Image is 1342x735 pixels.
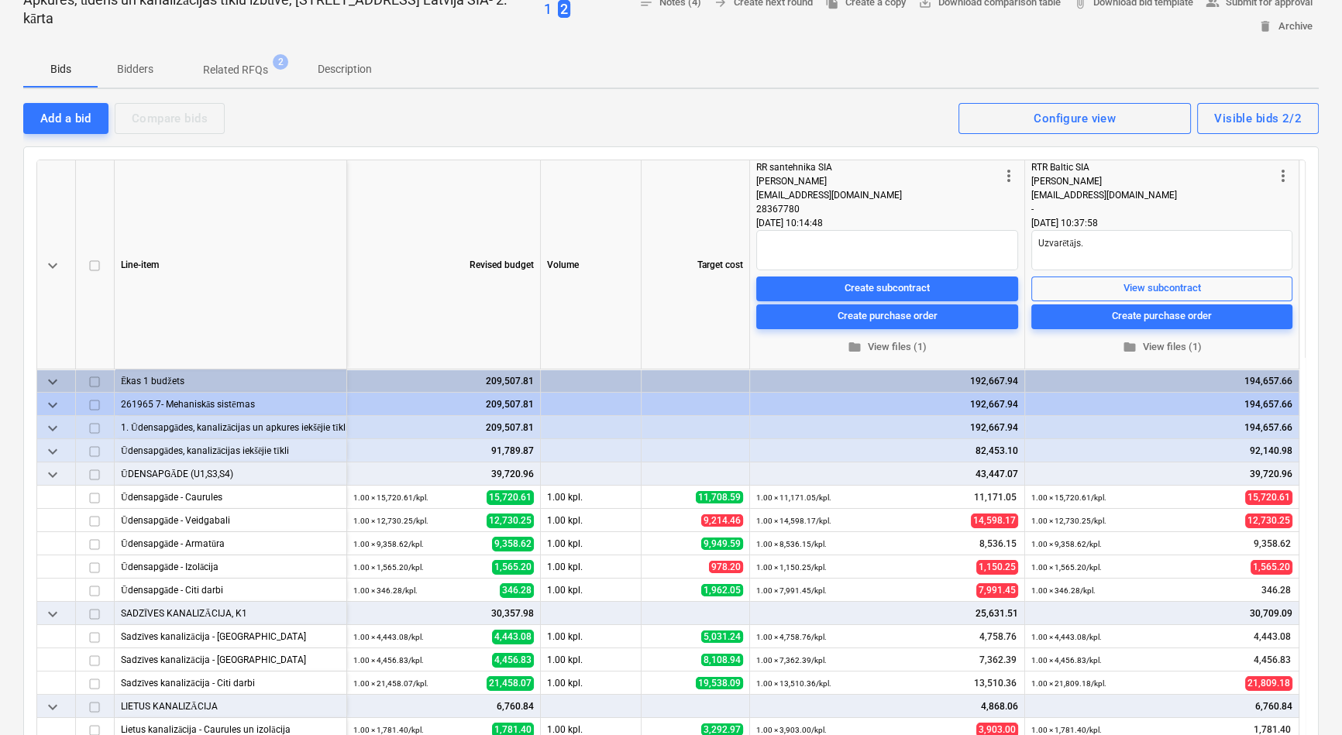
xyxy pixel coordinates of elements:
[353,439,534,462] div: 91,789.87
[121,625,340,647] div: Sadzīves kanalizācija - Caurules
[353,540,424,548] small: 1.00 × 9,358.62 / kpl.
[1112,308,1212,326] div: Create purchase order
[1274,167,1292,185] span: more_vert
[1031,160,1274,174] div: RTR Baltic SIA
[756,679,831,688] small: 1.00 × 13,510.36 / kpl.
[347,160,541,369] div: Revised budget
[1031,276,1292,301] button: View subcontract
[121,462,340,485] div: ŪDENSAPGĀDE (U1,S3,S4)
[756,216,1018,230] div: [DATE] 10:14:48
[541,532,642,555] div: 1.00 kpl.
[121,486,340,508] div: Ūdensapgāde - Caurules
[353,462,534,486] div: 39,720.96
[43,698,62,716] span: keyboard_arrow_down
[1123,341,1137,355] span: folder
[541,625,642,648] div: 1.00 kpl.
[709,561,743,573] span: 978.20
[972,491,1018,504] span: 11,171.05
[121,532,340,555] div: Ūdensapgāde - Armatūra
[756,160,1000,174] div: RR santehnika SIA
[845,280,930,298] div: Create subcontract
[756,416,1018,439] div: 192,667.94
[121,416,340,438] div: 1. Ūdensapgādes, kanalizācijas un apkures iekšējie tīkli
[1037,338,1286,356] span: View files (1)
[1031,304,1292,329] button: Create purchase order
[1031,335,1292,359] button: View files (1)
[972,677,1018,690] span: 13,510.36
[848,341,862,355] span: folder
[1000,167,1018,185] span: more_vert
[541,555,642,579] div: 1.00 kpl.
[1031,726,1102,734] small: 1.00 × 1,781.40 / kpl.
[43,373,62,391] span: keyboard_arrow_down
[121,579,340,601] div: Ūdensapgāde - Citi darbi
[1252,630,1292,644] span: 4,443.08
[1214,108,1302,129] div: Visible bids 2/2
[1031,656,1102,665] small: 1.00 × 4,456.83 / kpl.
[487,490,534,505] span: 15,720.61
[756,393,1018,416] div: 192,667.94
[701,654,743,666] span: 8,108.94
[43,442,62,461] span: keyboard_arrow_down
[1260,584,1292,597] span: 346.28
[756,602,1018,625] div: 25,631.51
[353,602,534,625] div: 30,357.98
[1252,654,1292,667] span: 4,456.83
[1265,661,1342,735] iframe: Chat Widget
[353,416,534,439] div: 209,507.81
[756,633,827,641] small: 1.00 × 4,758.76 / kpl.
[756,656,827,665] small: 1.00 × 7,362.39 / kpl.
[1031,679,1106,688] small: 1.00 × 21,809.18 / kpl.
[756,190,902,201] span: [EMAIL_ADDRESS][DOMAIN_NAME]
[978,654,1018,667] span: 7,362.39
[1031,695,1292,718] div: 6,760.84
[976,560,1018,575] span: 1,150.25
[353,563,424,572] small: 1.00 × 1,565.20 / kpl.
[42,61,79,77] p: Bids
[1031,602,1292,625] div: 30,709.09
[541,509,642,532] div: 1.00 kpl.
[1031,202,1274,216] div: -
[1245,513,1292,528] span: 12,730.25
[1123,280,1201,298] div: View subcontract
[43,396,62,414] span: keyboard_arrow_down
[1031,517,1106,525] small: 1.00 × 12,730.25 / kpl.
[318,61,372,77] p: Description
[696,677,743,689] span: 19,538.09
[43,256,62,275] span: keyboard_arrow_down
[43,605,62,623] span: keyboard_arrow_down
[353,633,424,641] small: 1.00 × 4,443.08 / kpl.
[1031,439,1292,462] div: 92,140.98
[121,648,340,671] div: Sadzīves kanalizācija - Veidgabali
[121,393,340,415] div: 261965 7- Mehaniskās sistēmas
[1031,190,1177,201] span: [EMAIL_ADDRESS][DOMAIN_NAME]
[756,726,827,734] small: 1.00 × 3,903.00 / kpl.
[1031,416,1292,439] div: 194,657.66
[353,369,534,393] div: 209,507.81
[492,560,534,575] span: 1,565.20
[353,726,424,734] small: 1.00 × 1,781.40 / kpl.
[492,653,534,668] span: 4,456.83
[121,671,340,694] div: Sadzīves kanalizācija - Citi darbi
[756,695,1018,718] div: 4,868.06
[121,602,340,624] div: SADZĪVES KANALIZĀCIJA, K1
[115,160,347,369] div: Line-item
[1031,563,1102,572] small: 1.00 × 1,565.20 / kpl.
[976,583,1018,598] span: 7,991.45
[353,586,418,595] small: 1.00 × 346.28 / kpl.
[971,513,1018,528] span: 14,598.17
[121,369,340,392] div: Ēkas 1 budžets
[43,419,62,438] span: keyboard_arrow_down
[958,103,1191,134] button: Configure view
[1031,586,1096,595] small: 1.00 × 346.28 / kpl.
[1252,538,1292,551] span: 9,358.62
[1031,369,1292,393] div: 194,657.66
[1031,216,1292,230] div: [DATE] 10:37:58
[353,517,428,525] small: 1.00 × 12,730.25 / kpl.
[1251,560,1292,575] span: 1,565.20
[1031,230,1292,270] textarea: Uzvarētājs.
[756,304,1018,329] button: Create purchase order
[121,555,340,578] div: Ūdensapgāde - Izolācija
[1197,103,1319,134] button: Visible bids 2/2
[756,540,827,548] small: 1.00 × 8,536.15 / kpl.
